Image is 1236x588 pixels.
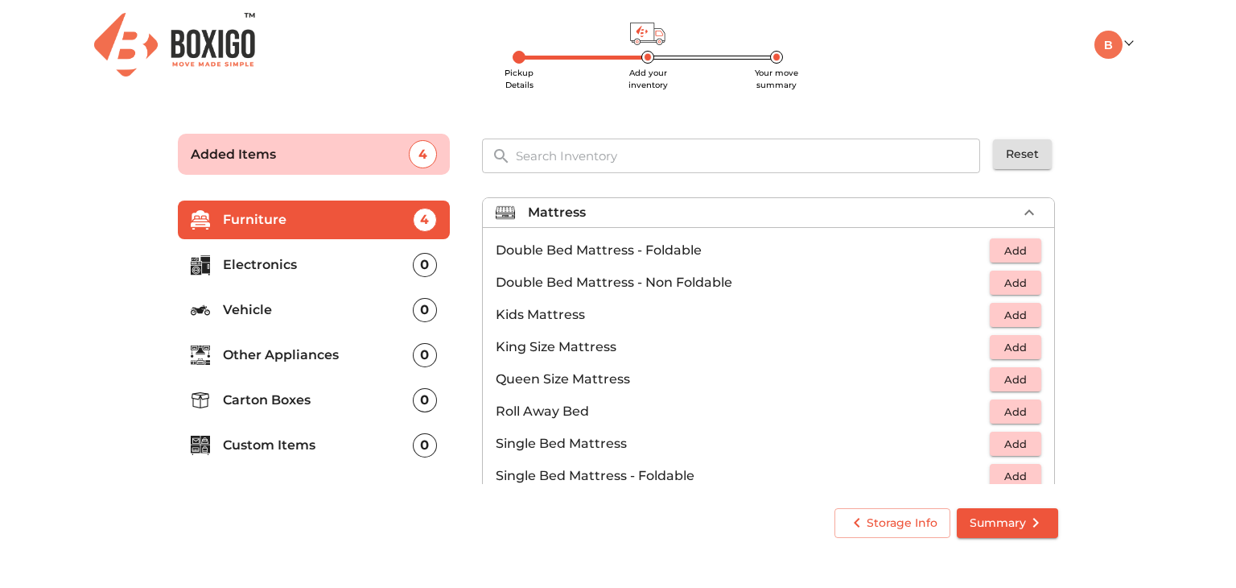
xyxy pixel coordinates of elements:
button: Add [990,400,1041,424]
button: Add [990,432,1041,457]
p: Double Bed Mattress - Foldable [496,241,990,260]
span: Add [998,306,1033,325]
p: Queen Size Mattress [496,370,990,389]
div: 4 [409,140,437,168]
button: Add [990,335,1041,360]
p: Carton Boxes [223,391,413,410]
p: Double Bed Mattress - Non Foldable [496,273,990,292]
p: Custom Items [223,436,413,455]
span: Add [998,242,1033,260]
p: Furniture [223,210,413,230]
div: 0 [413,253,437,277]
span: Your move summary [755,68,798,90]
p: Electronics [223,255,413,275]
p: Mattress [528,203,586,222]
input: Search Inventory [506,139,991,173]
span: Add [998,338,1033,357]
button: Summary [957,508,1058,538]
span: Add [998,403,1033,421]
span: Pickup Details [505,68,534,90]
p: Added Items [191,145,409,164]
p: Other Appliances [223,346,413,365]
button: Add [990,271,1041,296]
p: Kids Mattress [496,305,990,325]
button: Add [990,367,1041,392]
img: Boxigo [94,13,255,77]
button: Reset [993,139,1052,169]
span: Storage Info [847,513,937,533]
img: mattress [496,203,515,222]
div: 0 [413,343,437,367]
span: Add [998,274,1033,292]
div: 0 [413,298,437,322]
button: Add [990,238,1041,263]
div: 0 [413,433,437,458]
p: King Size Mattress [496,337,990,357]
span: Reset [1006,144,1039,164]
p: Single Bed Mattress [496,434,990,453]
span: Add your inventory [628,68,668,90]
button: Add [990,464,1041,489]
button: Add [990,303,1041,328]
span: Summary [970,513,1045,533]
p: Single Bed Mattress - Foldable [496,466,990,486]
p: Vehicle [223,300,413,320]
span: Add [998,371,1033,389]
span: Add [998,435,1033,453]
button: Storage Info [834,508,950,538]
p: Roll Away Bed [496,402,990,421]
div: 0 [413,388,437,412]
div: 4 [413,208,437,232]
span: Add [998,467,1033,486]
